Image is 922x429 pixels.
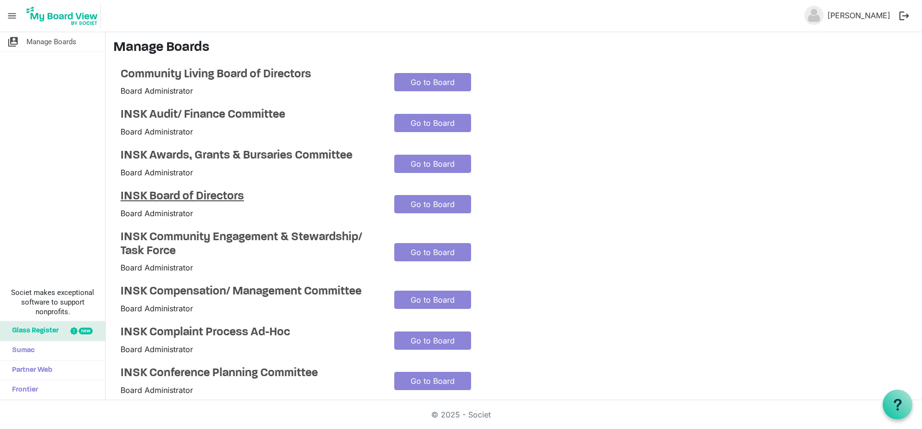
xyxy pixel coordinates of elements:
a: INSK Board of Directors [121,190,380,204]
a: Community Living Board of Directors [121,68,380,82]
span: Manage Boards [26,32,76,51]
a: INSK Compensation/ Management Committee [121,285,380,299]
a: My Board View Logo [24,4,105,28]
span: Board Administrator [121,86,193,96]
span: menu [3,7,21,25]
a: Go to Board [394,243,471,261]
span: Sumac [7,341,35,360]
span: Board Administrator [121,344,193,354]
a: © 2025 - Societ [431,410,491,419]
span: Board Administrator [121,208,193,218]
a: INSK Conference Planning Committee [121,367,380,380]
span: Board Administrator [121,127,193,136]
span: Frontier [7,380,38,400]
a: Go to Board [394,291,471,309]
a: INSK Awards, Grants & Bursaries Committee [121,149,380,163]
a: Go to Board [394,114,471,132]
h3: Manage Boards [113,40,914,56]
span: Partner Web [7,361,52,380]
img: My Board View Logo [24,4,101,28]
a: Go to Board [394,372,471,390]
img: no-profile-picture.svg [804,6,824,25]
a: INSK Community Engagement & Stewardship/ Task Force [121,231,380,258]
span: switch_account [7,32,19,51]
span: Societ makes exceptional software to support nonprofits. [4,288,101,317]
a: INSK Audit/ Finance Committee [121,108,380,122]
a: INSK Complaint Process Ad-Hoc [121,326,380,340]
a: Go to Board [394,331,471,350]
span: Glass Register [7,321,59,341]
span: Board Administrator [121,385,193,395]
a: Go to Board [394,73,471,91]
span: Board Administrator [121,304,193,313]
a: Go to Board [394,195,471,213]
span: Board Administrator [121,263,193,272]
a: [PERSON_NAME] [824,6,894,25]
span: Board Administrator [121,168,193,177]
a: Go to Board [394,155,471,173]
div: new [79,328,93,334]
button: logout [894,6,914,26]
